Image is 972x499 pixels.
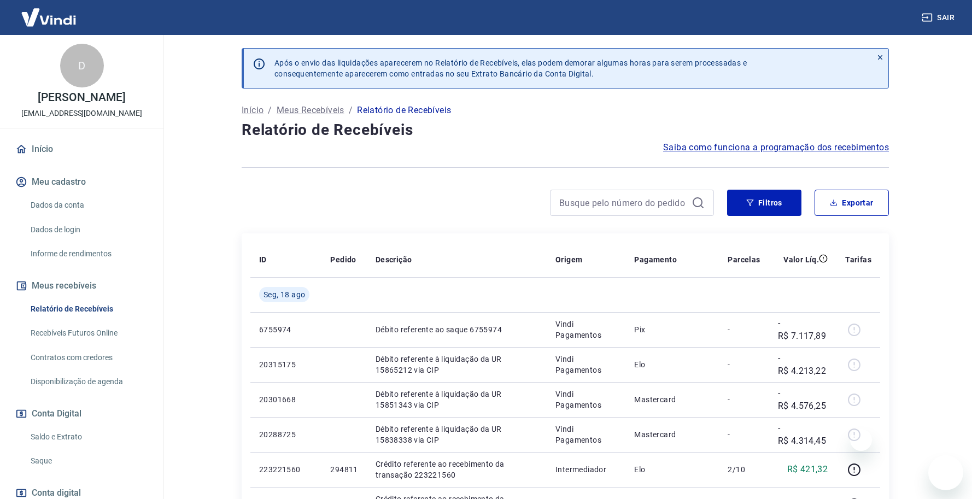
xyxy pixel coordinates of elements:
p: -R$ 4.213,22 [778,351,828,378]
p: Parcelas [728,254,760,265]
p: - [728,324,760,335]
p: -R$ 7.117,89 [778,316,828,343]
a: Saldo e Extrato [26,426,150,448]
p: Vindi Pagamentos [555,319,617,341]
p: Mastercard [634,429,710,440]
p: / [349,104,353,117]
button: Exportar [815,190,889,216]
a: Informe de rendimentos [26,243,150,265]
a: Recebíveis Futuros Online [26,322,150,344]
a: Dados da conta [26,194,150,216]
p: Valor Líq. [783,254,819,265]
p: Pix [634,324,710,335]
p: -R$ 4.314,45 [778,421,828,448]
p: 294811 [330,464,358,475]
p: 20288725 [259,429,313,440]
img: Vindi [13,1,84,34]
p: Débito referente ao saque 6755974 [376,324,538,335]
button: Filtros [727,190,801,216]
p: 2/10 [728,464,760,475]
p: Elo [634,464,710,475]
span: Seg, 18 ago [264,289,305,300]
p: Vindi Pagamentos [555,389,617,410]
p: / [268,104,272,117]
p: Relatório de Recebíveis [357,104,451,117]
button: Meu cadastro [13,170,150,194]
p: - [728,429,760,440]
iframe: Fechar mensagem [850,429,872,451]
p: 20315175 [259,359,313,370]
iframe: Botão para abrir a janela de mensagens [928,455,963,490]
p: Intermediador [555,464,617,475]
p: ID [259,254,267,265]
div: D [60,44,104,87]
p: Após o envio das liquidações aparecerem no Relatório de Recebíveis, elas podem demorar algumas ho... [274,57,747,79]
a: Contratos com credores [26,347,150,369]
button: Conta Digital [13,402,150,426]
p: 6755974 [259,324,313,335]
p: Elo [634,359,710,370]
button: Meus recebíveis [13,274,150,298]
p: Pagamento [634,254,677,265]
p: Crédito referente ao recebimento da transação 223221560 [376,459,538,480]
h4: Relatório de Recebíveis [242,119,889,141]
p: Débito referente à liquidação da UR 15865212 via CIP [376,354,538,375]
p: Pedido [330,254,356,265]
a: Dados de login [26,219,150,241]
p: Débito referente à liquidação da UR 15838338 via CIP [376,424,538,445]
a: Início [242,104,264,117]
a: Saque [26,450,150,472]
p: R$ 421,32 [787,463,828,476]
p: Tarifas [845,254,871,265]
button: Sair [920,8,959,28]
p: -R$ 4.576,25 [778,386,828,413]
p: Descrição [376,254,412,265]
p: 20301668 [259,394,313,405]
p: 223221560 [259,464,313,475]
a: Relatório de Recebíveis [26,298,150,320]
a: Meus Recebíveis [277,104,344,117]
p: - [728,394,760,405]
p: [EMAIL_ADDRESS][DOMAIN_NAME] [21,108,142,119]
input: Busque pelo número do pedido [559,195,687,211]
p: Débito referente à liquidação da UR 15851343 via CIP [376,389,538,410]
p: Origem [555,254,582,265]
a: Saiba como funciona a programação dos recebimentos [663,141,889,154]
p: Vindi Pagamentos [555,354,617,375]
p: - [728,359,760,370]
a: Início [13,137,150,161]
a: Disponibilização de agenda [26,371,150,393]
p: Vindi Pagamentos [555,424,617,445]
p: [PERSON_NAME] [38,92,125,103]
p: Mastercard [634,394,710,405]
